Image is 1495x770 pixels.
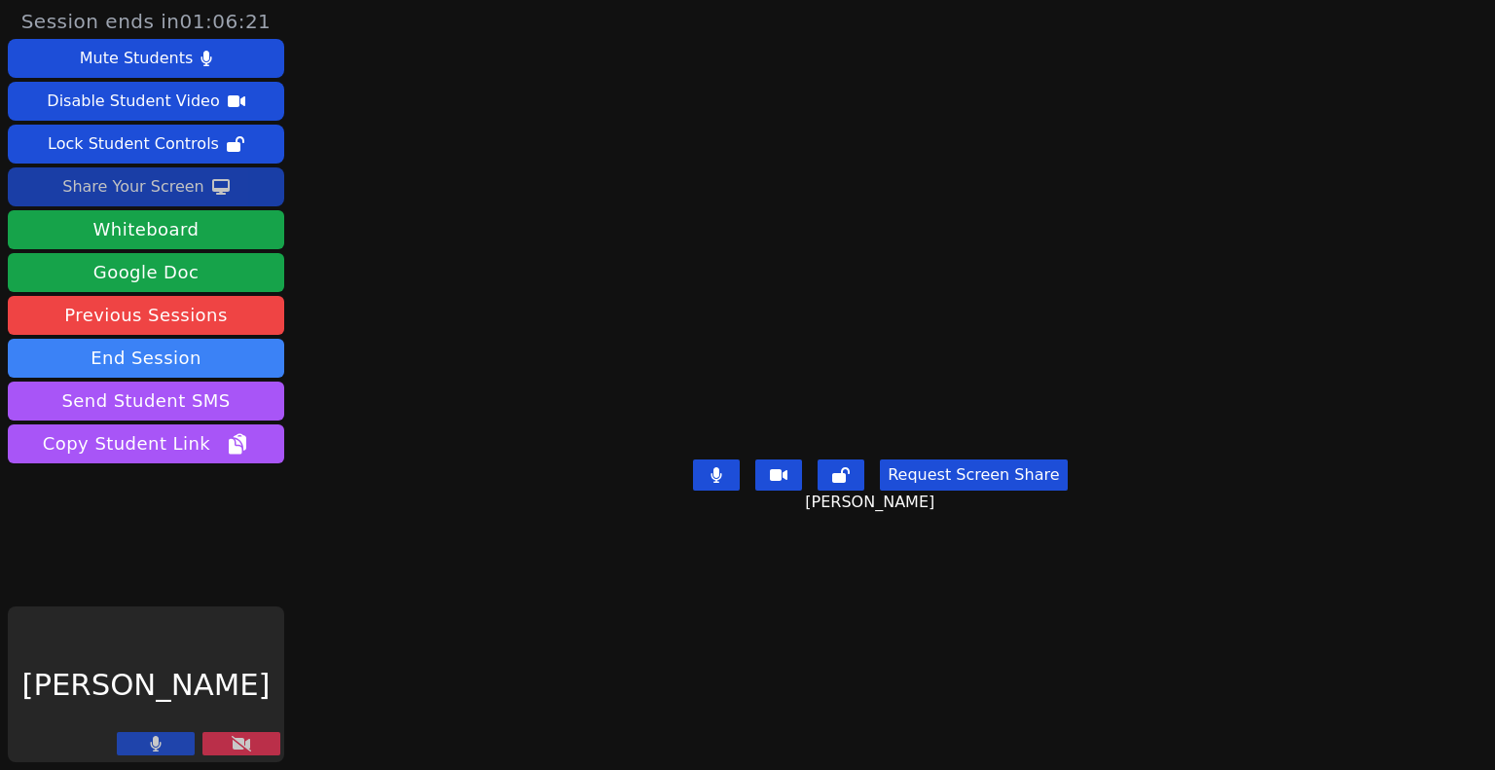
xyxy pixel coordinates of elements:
a: Google Doc [8,253,284,292]
div: [PERSON_NAME] [8,606,284,762]
div: Disable Student Video [47,86,219,117]
span: [PERSON_NAME] [805,491,939,514]
button: Lock Student Controls [8,125,284,164]
div: Mute Students [80,43,193,74]
button: Send Student SMS [8,382,284,421]
button: Disable Student Video [8,82,284,121]
div: Lock Student Controls [48,128,219,160]
button: Whiteboard [8,210,284,249]
time: 01:06:21 [180,10,272,33]
button: End Session [8,339,284,378]
span: Session ends in [21,8,272,35]
button: Request Screen Share [880,459,1067,491]
div: Share Your Screen [62,171,204,202]
button: Mute Students [8,39,284,78]
a: Previous Sessions [8,296,284,335]
span: Copy Student Link [43,430,249,458]
button: Copy Student Link [8,424,284,463]
button: Share Your Screen [8,167,284,206]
